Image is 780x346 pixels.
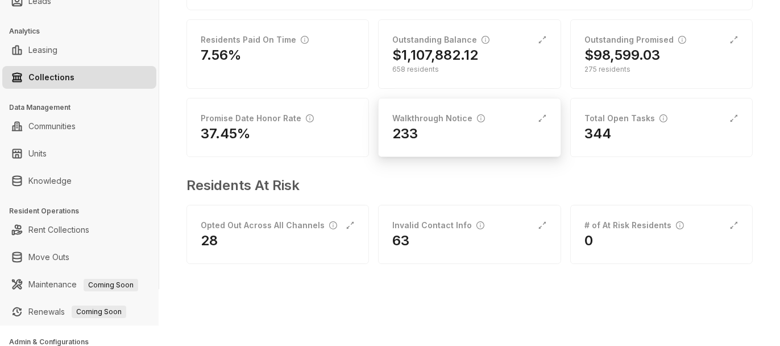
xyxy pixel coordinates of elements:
[301,36,309,44] span: info-circle
[392,64,546,75] div: 658 residents
[306,114,314,122] span: info-circle
[2,170,156,192] li: Knowledge
[729,114,738,123] span: expand-alt
[538,221,547,230] span: expand-alt
[84,279,138,291] span: Coming Soon
[659,114,667,122] span: info-circle
[28,66,74,89] a: Collections
[28,170,72,192] a: Knowledge
[678,36,686,44] span: info-circle
[201,46,242,64] h2: 7.56%
[482,36,489,44] span: info-circle
[201,34,309,46] div: Residents Paid On Time
[392,112,485,125] div: Walkthrough Notice
[28,142,47,165] a: Units
[2,39,156,61] li: Leasing
[476,221,484,229] span: info-circle
[201,219,337,232] div: Opted Out Across All Channels
[676,221,684,229] span: info-circle
[9,102,159,113] h3: Data Management
[9,206,159,216] h3: Resident Operations
[392,219,484,232] div: Invalid Contact Info
[9,26,159,36] h3: Analytics
[584,232,593,250] h2: 0
[2,115,156,138] li: Communities
[538,114,547,123] span: expand-alt
[2,273,156,296] li: Maintenance
[72,306,126,318] span: Coming Soon
[477,114,485,122] span: info-circle
[201,125,251,143] h2: 37.45%
[392,125,418,143] h2: 233
[201,232,218,250] h2: 28
[346,221,355,230] span: expand-alt
[538,35,547,44] span: expand-alt
[584,34,686,46] div: Outstanding Promised
[329,221,337,229] span: info-circle
[28,246,69,269] a: Move Outs
[584,112,667,125] div: Total Open Tasks
[584,125,611,143] h2: 344
[28,115,76,138] a: Communities
[392,46,478,64] h2: $1,107,882.12
[28,219,89,241] a: Rent Collections
[392,34,489,46] div: Outstanding Balance
[2,142,156,165] li: Units
[729,221,738,230] span: expand-alt
[201,112,314,125] div: Promise Date Honor Rate
[2,246,156,269] li: Move Outs
[392,232,409,250] h2: 63
[2,300,156,323] li: Renewals
[28,300,126,323] a: RenewalsComing Soon
[2,66,156,89] li: Collections
[584,46,660,64] h2: $98,599.03
[186,175,744,196] h3: Residents At Risk
[584,64,738,75] div: 275 residents
[729,35,738,44] span: expand-alt
[584,219,684,232] div: # of At Risk Residents
[2,219,156,241] li: Rent Collections
[28,39,57,61] a: Leasing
